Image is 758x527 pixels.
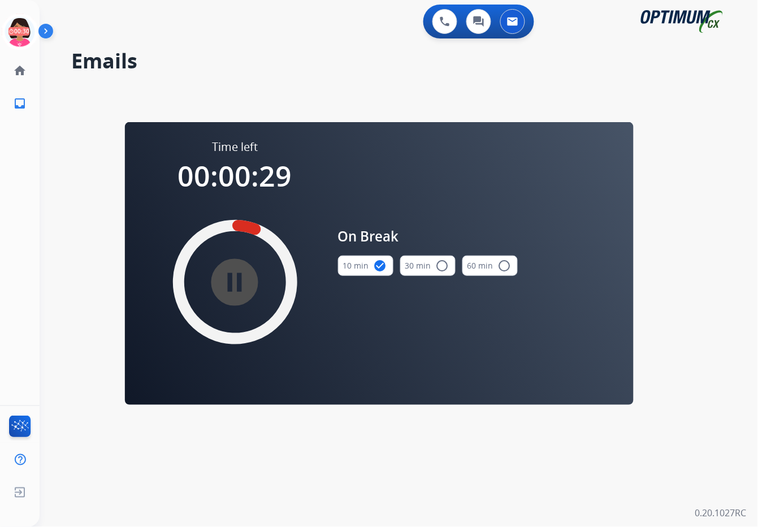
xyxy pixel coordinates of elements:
mat-icon: home [13,64,27,77]
button: 30 min [400,256,456,276]
h2: Emails [71,50,731,72]
p: 0.20.1027RC [695,507,747,520]
span: 00:00:29 [178,157,292,195]
mat-icon: check_circle [374,259,387,273]
button: 10 min [338,256,393,276]
mat-icon: radio_button_unchecked [436,259,449,273]
button: 60 min [462,256,518,276]
mat-icon: inbox [13,97,27,110]
span: Time left [212,139,258,155]
mat-icon: radio_button_unchecked [498,259,512,273]
mat-icon: pause_circle_filled [228,275,242,289]
span: On Break [338,226,518,247]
